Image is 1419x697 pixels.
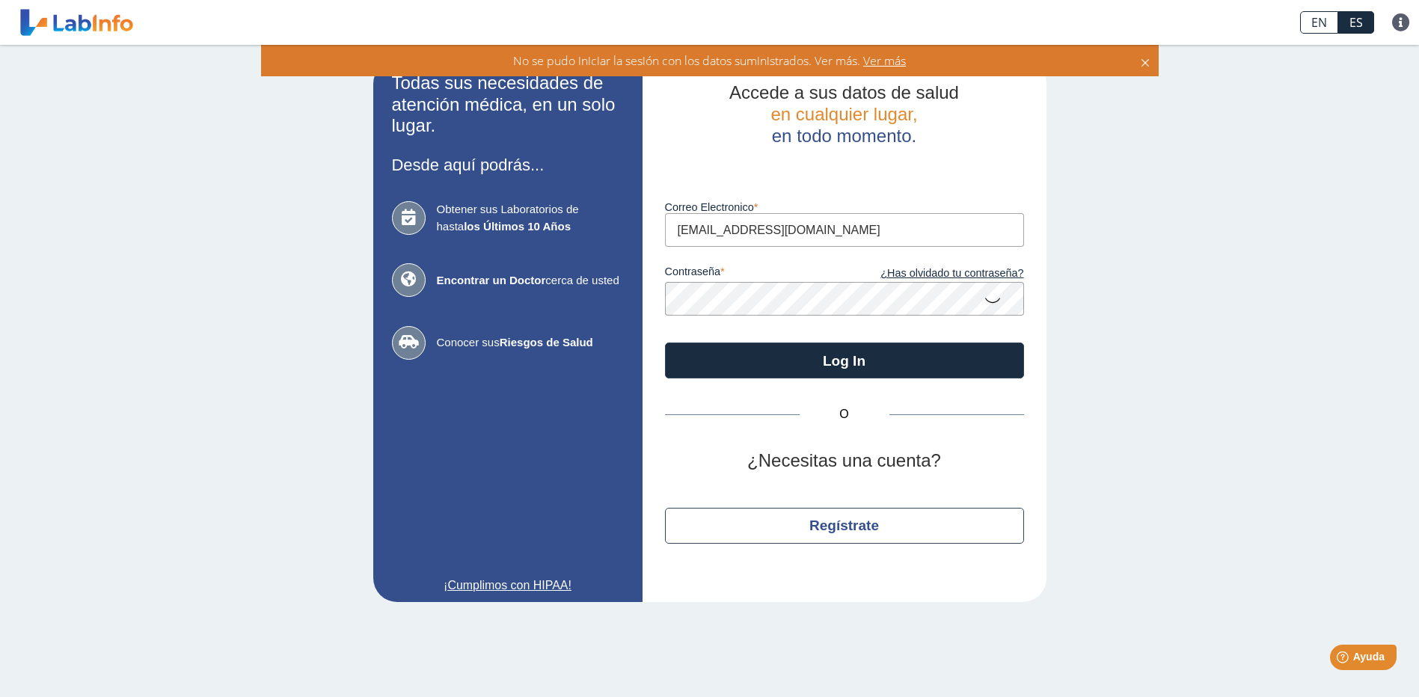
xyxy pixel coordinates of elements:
[392,156,624,174] h3: Desde aquí podrás...
[500,336,593,348] b: Riesgos de Salud
[800,405,889,423] span: O
[665,450,1024,472] h2: ¿Necesitas una cuenta?
[729,82,959,102] span: Accede a sus datos de salud
[437,334,624,351] span: Conocer sus
[437,272,624,289] span: cerca de usted
[665,201,1024,213] label: Correo Electronico
[1338,11,1374,34] a: ES
[392,577,624,595] a: ¡Cumplimos con HIPAA!
[437,201,624,235] span: Obtener sus Laboratorios de hasta
[1286,639,1403,681] iframe: Help widget launcher
[845,265,1024,282] a: ¿Has olvidado tu contraseña?
[665,265,845,282] label: contraseña
[665,508,1024,544] button: Regístrate
[665,343,1024,378] button: Log In
[1300,11,1338,34] a: EN
[513,52,860,69] span: No se pudo iniciar la sesión con los datos suministrados. Ver más.
[392,73,624,137] h2: Todas sus necesidades de atención médica, en un solo lugar.
[464,220,571,233] b: los Últimos 10 Años
[772,126,916,146] span: en todo momento.
[770,104,917,124] span: en cualquier lugar,
[437,274,546,286] b: Encontrar un Doctor
[860,52,906,69] span: Ver más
